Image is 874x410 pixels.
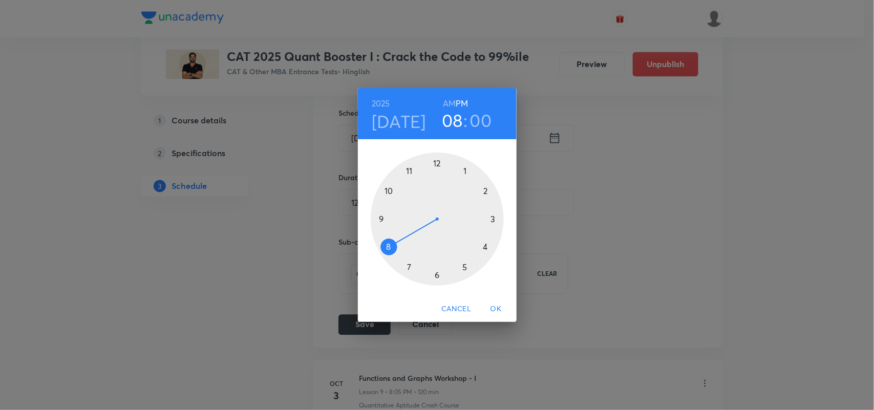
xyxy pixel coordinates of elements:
[443,96,456,111] button: AM
[470,110,492,131] button: 00
[372,111,426,132] button: [DATE]
[442,110,463,131] button: 08
[456,96,468,111] button: PM
[484,303,508,315] span: OK
[463,110,467,131] h3: :
[480,299,513,318] button: OK
[437,299,475,318] button: Cancel
[372,96,390,111] button: 2025
[441,303,471,315] span: Cancel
